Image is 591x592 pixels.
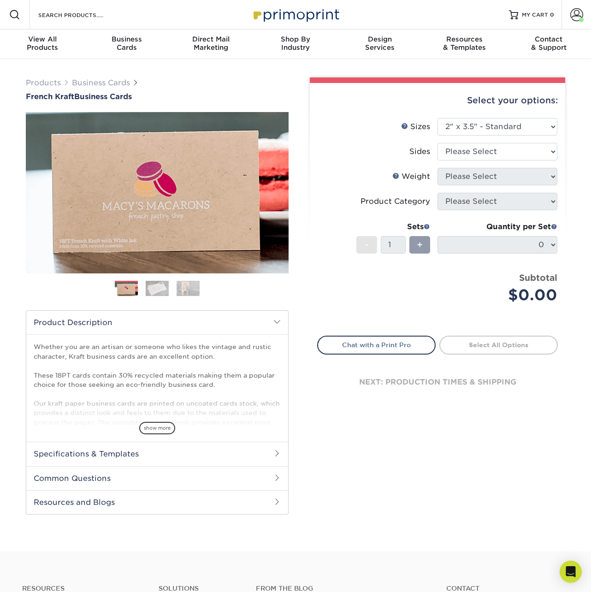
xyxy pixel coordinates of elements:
[84,35,169,43] span: Business
[26,61,289,324] img: French Kraft 01
[26,311,288,334] h2: Product Description
[422,35,507,43] span: Resources
[317,336,436,354] a: Chat with a Print Pro
[146,280,169,296] img: Business Cards 02
[361,196,430,207] div: Product Category
[401,121,430,132] div: Sizes
[115,278,138,301] img: Business Cards 01
[437,221,557,232] div: Quantity per Set
[522,11,548,19] span: MY CART
[37,9,127,20] input: SEARCH PRODUCTS.....
[26,466,288,490] h2: Common Questions
[392,171,430,182] div: Weight
[507,30,591,59] a: Contact& Support
[249,5,342,24] img: Primoprint
[439,336,558,354] a: Select All Options
[169,30,253,59] a: Direct MailMarketing
[519,272,557,283] strong: Subtotal
[422,30,507,59] a: Resources& Templates
[338,35,422,52] div: Services
[169,35,253,52] div: Marketing
[317,355,558,410] div: next: production times & shipping
[550,12,554,18] span: 0
[84,35,169,52] div: Cards
[507,35,591,52] div: & Support
[253,35,337,43] span: Shop By
[422,35,507,52] div: & Templates
[507,35,591,43] span: Contact
[177,280,200,296] img: Business Cards 03
[26,78,61,87] a: Products
[253,30,337,59] a: Shop ByIndustry
[417,238,423,252] span: +
[338,30,422,59] a: DesignServices
[253,35,337,52] div: Industry
[444,284,557,306] div: $0.00
[26,490,288,514] h2: Resources and Blogs
[34,342,281,568] p: Whether you are an artisan or someone who likes the vintage and rustic character, Kraft business ...
[139,422,175,434] span: show more
[560,561,582,583] div: Open Intercom Messenger
[26,92,74,101] span: French Kraft
[169,35,253,43] span: Direct Mail
[72,78,130,87] a: Business Cards
[338,35,422,43] span: Design
[26,442,288,466] h2: Specifications & Templates
[365,238,369,252] span: -
[26,92,289,101] a: French KraftBusiness Cards
[26,92,289,101] h1: Business Cards
[2,564,78,589] iframe: Google Customer Reviews
[356,221,430,232] div: Sets
[84,30,169,59] a: BusinessCards
[317,83,558,118] div: Select your options:
[409,146,430,157] div: Sides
